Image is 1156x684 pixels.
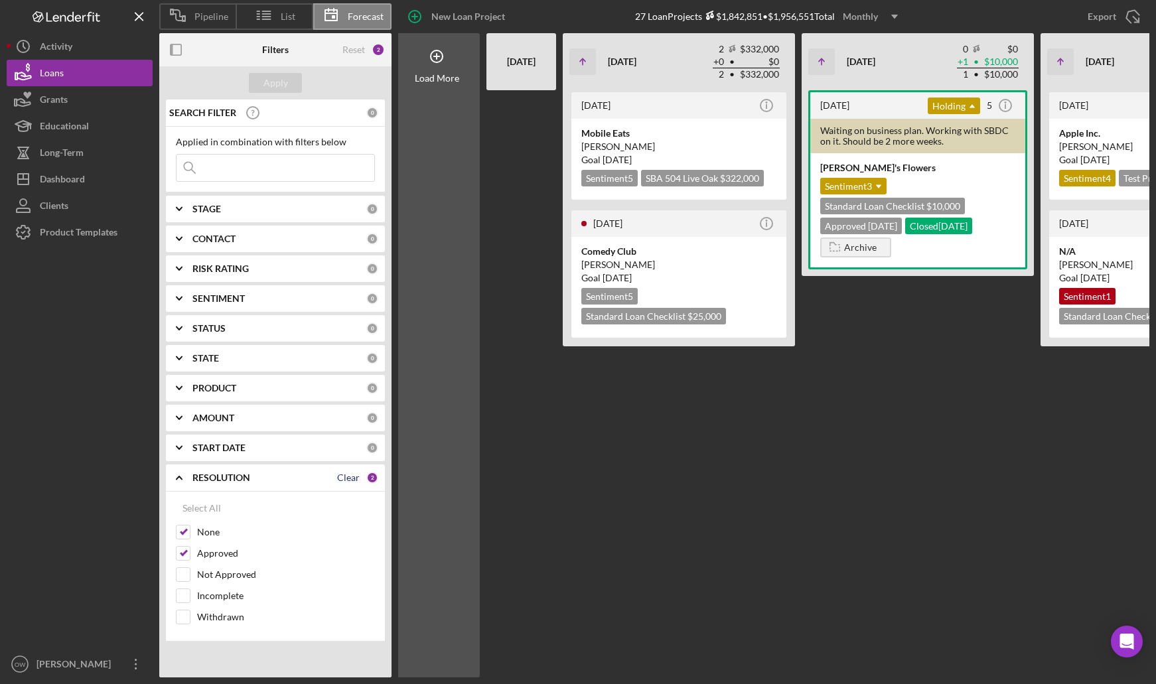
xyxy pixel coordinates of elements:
button: Grants [7,86,153,113]
button: Educational [7,113,153,139]
b: CONTACT [192,234,236,244]
div: 0 [366,322,378,334]
td: 0 [957,43,969,56]
span: • [728,58,736,66]
div: Sentiment 3 [820,178,887,194]
td: $332,000 [739,68,780,81]
label: Approved [197,547,375,560]
b: [DATE] [1086,56,1114,67]
td: 1 [957,68,969,81]
div: Apply [263,73,288,93]
div: 0 [366,412,378,424]
div: Comedy Club [581,245,776,258]
span: • [728,70,736,79]
div: Loans [40,60,64,90]
a: [DATE]Mobile Eats[PERSON_NAME]Goal [DATE]Sentiment5SBA 504 Live Oak $322,000 [569,90,788,202]
div: 2 [366,472,378,484]
div: SBA 504 Live Oak [641,170,764,186]
div: 0 [366,107,378,119]
td: $10,000 [983,68,1019,81]
span: $25,000 [687,310,721,322]
td: + 1 [957,56,969,68]
time: 2024-10-09 13:25 [1059,100,1088,111]
div: [PERSON_NAME] [581,140,776,153]
time: 01/19/2025 [603,154,632,165]
span: Forecast [348,11,384,22]
div: 2 [372,43,385,56]
div: Archive [844,238,877,257]
div: Applied in combination with filters below [176,137,375,147]
b: [DATE] [847,56,875,67]
b: STATUS [192,323,226,334]
time: 03/30/2025 [1080,154,1110,165]
div: 5 [987,100,992,111]
div: Monthly [843,7,878,27]
div: 0 [366,442,378,454]
b: Filters [262,44,289,55]
button: Select All [176,495,228,521]
div: Activity [40,33,72,63]
div: [PERSON_NAME]'s Flowers [820,161,1015,174]
button: Long-Term [7,139,153,166]
div: Dashboard [40,166,85,196]
span: Pipeline [194,11,228,22]
td: 2 [713,43,725,56]
b: SENTIMENT [192,293,245,304]
button: New Loan Project [398,3,518,30]
div: [PERSON_NAME] [33,651,119,681]
button: Clients [7,192,153,219]
div: Mobile Eats [581,127,776,140]
div: Sentiment 5 [581,288,638,305]
time: 01/02/2025 [603,272,632,283]
span: Goal [1059,272,1110,283]
div: [DATE] [493,38,549,85]
div: 0 [366,293,378,305]
label: None [197,525,375,539]
div: Approved [DATE] [820,218,902,234]
time: 03/22/2025 [1080,272,1110,283]
td: $10,000 [983,56,1019,68]
span: Goal [581,272,632,283]
button: Dashboard [7,166,153,192]
b: RISK RATING [192,263,249,274]
a: Activity [7,33,153,60]
td: $0 [739,56,780,68]
td: + 0 [713,56,725,68]
div: Product Templates [40,219,117,249]
div: Load More [415,73,459,84]
a: [DATE]Comedy Club[PERSON_NAME]Goal [DATE]Sentiment5Standard Loan Checklist $25,000 [569,208,788,340]
div: Select All [182,495,221,521]
b: STAGE [192,204,221,214]
b: AMOUNT [192,413,234,423]
time: 2024-09-11 20:26 [581,100,611,111]
div: Educational [40,113,89,143]
button: Monthly [835,7,906,27]
div: 0 [366,352,378,364]
div: 0 [366,233,378,245]
div: Reset [342,44,365,55]
div: Open Intercom Messenger [1111,626,1143,657]
b: SEARCH FILTER [169,107,236,118]
button: Loans [7,60,153,86]
div: Clients [40,192,68,222]
b: STATE [192,353,219,364]
div: 0 [366,382,378,394]
div: Long-Term [40,139,84,169]
td: 2 [713,68,725,81]
button: Apply [249,73,302,93]
div: Standard Loan Checklist [581,308,726,324]
div: Sentiment 1 [1059,288,1116,305]
div: Holding [928,98,980,114]
span: • [972,58,980,66]
td: $332,000 [739,43,780,56]
div: Sentiment 5 [581,170,638,186]
td: $0 [983,43,1019,56]
div: Waiting on business plan. Working with SBDC on it. Should be 2 more weeks. [810,119,1025,153]
text: OW [15,661,26,668]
